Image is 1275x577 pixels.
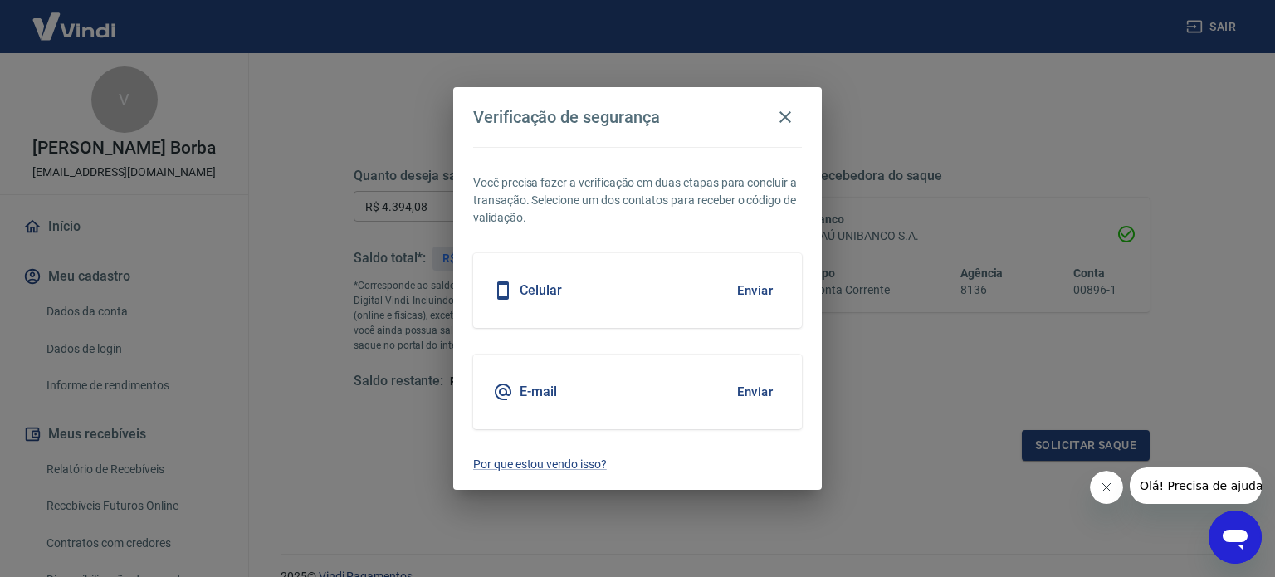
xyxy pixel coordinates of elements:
[473,174,802,227] p: Você precisa fazer a verificação em duas etapas para concluir a transação. Selecione um dos conta...
[473,107,660,127] h4: Verificação de segurança
[1130,467,1262,504] iframe: Mensagem da empresa
[520,282,562,299] h5: Celular
[520,384,557,400] h5: E-mail
[10,12,139,25] span: Olá! Precisa de ajuda?
[1090,471,1123,504] iframe: Fechar mensagem
[473,456,802,473] a: Por que estou vendo isso?
[728,374,782,409] button: Enviar
[728,273,782,308] button: Enviar
[1209,511,1262,564] iframe: Botão para abrir a janela de mensagens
